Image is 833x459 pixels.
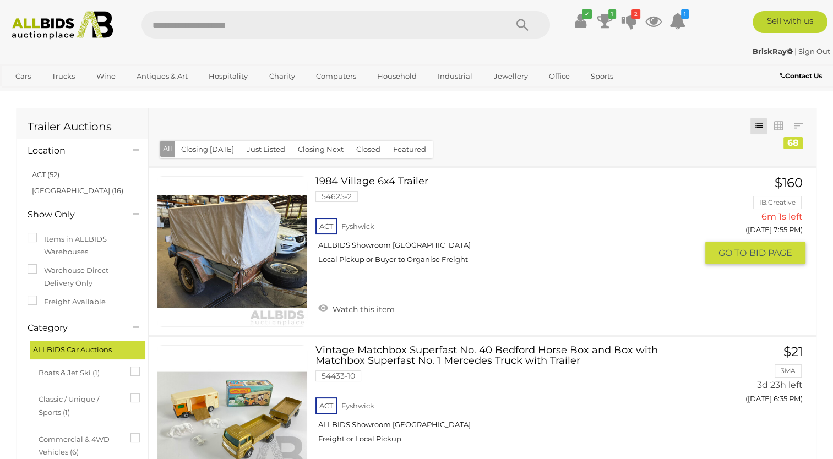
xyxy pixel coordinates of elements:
[714,176,805,265] a: $160 IB.Creative 6m 1s left ([DATE] 7:55 PM) GO TOBID PAGE
[783,344,803,359] span: $21
[28,264,137,290] label: Warehouse Direct - Delivery Only
[753,47,794,56] a: BriskRay
[386,141,433,158] button: Featured
[495,11,550,39] button: Search
[262,67,302,85] a: Charity
[240,141,292,158] button: Just Listed
[608,9,616,19] i: 1
[28,146,116,156] h4: Location
[28,296,106,308] label: Freight Available
[798,47,830,56] a: Sign Out
[487,67,535,85] a: Jewellery
[714,345,805,409] a: $21 3MA 3d 23h left ([DATE] 6:35 PM)
[573,11,589,31] a: ✔
[309,67,363,85] a: Computers
[780,72,822,80] b: Contact Us
[775,175,803,190] span: $160
[8,67,38,85] a: Cars
[718,247,749,259] span: GO TO
[794,47,797,56] span: |
[669,11,686,31] a: 1
[753,11,827,33] a: Sell with us
[705,242,805,264] button: GO TOBID PAGE
[631,9,640,19] i: 2
[8,85,101,103] a: [GEOGRAPHIC_DATA]
[39,430,121,459] span: Commercial & 4WD Vehicles (6)
[160,141,175,157] button: All
[315,300,398,316] a: Watch this item
[32,186,123,195] a: [GEOGRAPHIC_DATA] (16)
[582,9,592,19] i: ✔
[621,11,638,31] a: 2
[780,70,825,82] a: Contact Us
[45,67,82,85] a: Trucks
[783,137,803,149] div: 68
[28,121,137,133] h1: Trailer Auctions
[202,67,255,85] a: Hospitality
[350,141,387,158] button: Closed
[681,9,689,19] i: 1
[597,11,613,31] a: 1
[39,390,121,419] span: Classic / Unique / Sports (1)
[370,67,424,85] a: Household
[28,233,137,259] label: Items in ALLBIDS Warehouses
[324,176,697,272] a: 1984 Village 6x4 Trailer 54625-2 ACT Fyshwick ALLBIDS Showroom [GEOGRAPHIC_DATA] Local Pickup or ...
[6,11,118,40] img: Allbids.com.au
[324,345,697,452] a: Vintage Matchbox Superfast No. 40 Bedford Horse Box and Box with Matchbox Superfast No. 1 Mercede...
[32,170,59,179] a: ACT (52)
[291,141,350,158] button: Closing Next
[39,364,121,379] span: Boats & Jet Ski (1)
[753,47,793,56] strong: BriskRay
[584,67,620,85] a: Sports
[330,304,395,314] span: Watch this item
[542,67,577,85] a: Office
[129,67,195,85] a: Antiques & Art
[28,210,116,220] h4: Show Only
[749,247,792,259] span: BID PAGE
[28,323,116,333] h4: Category
[89,67,123,85] a: Wine
[431,67,480,85] a: Industrial
[175,141,241,158] button: Closing [DATE]
[30,341,145,359] div: ALLBIDS Car Auctions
